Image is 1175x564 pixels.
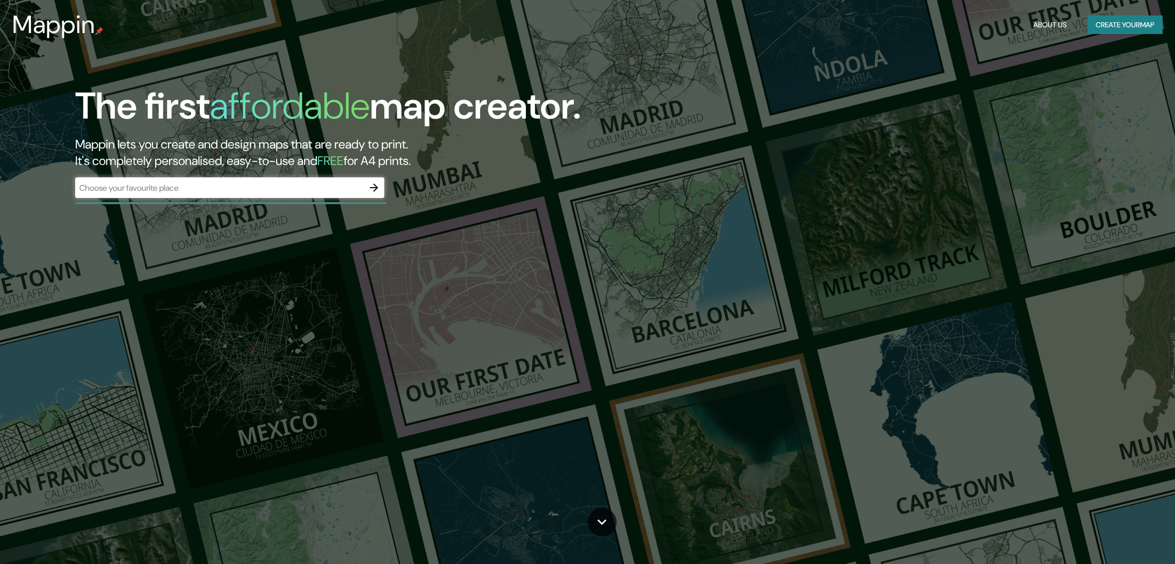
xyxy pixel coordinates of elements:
[75,136,663,169] h2: Mappin lets you create and design maps that are ready to print. It's completely personalised, eas...
[75,182,364,194] input: Choose your favourite place
[1087,15,1163,35] button: Create yourmap
[1029,15,1071,35] button: About Us
[317,153,344,169] h5: FREE
[95,27,104,35] img: mappin-pin
[210,82,370,130] h1: affordable
[12,10,95,39] h3: Mappin
[75,85,581,136] h1: The first map creator.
